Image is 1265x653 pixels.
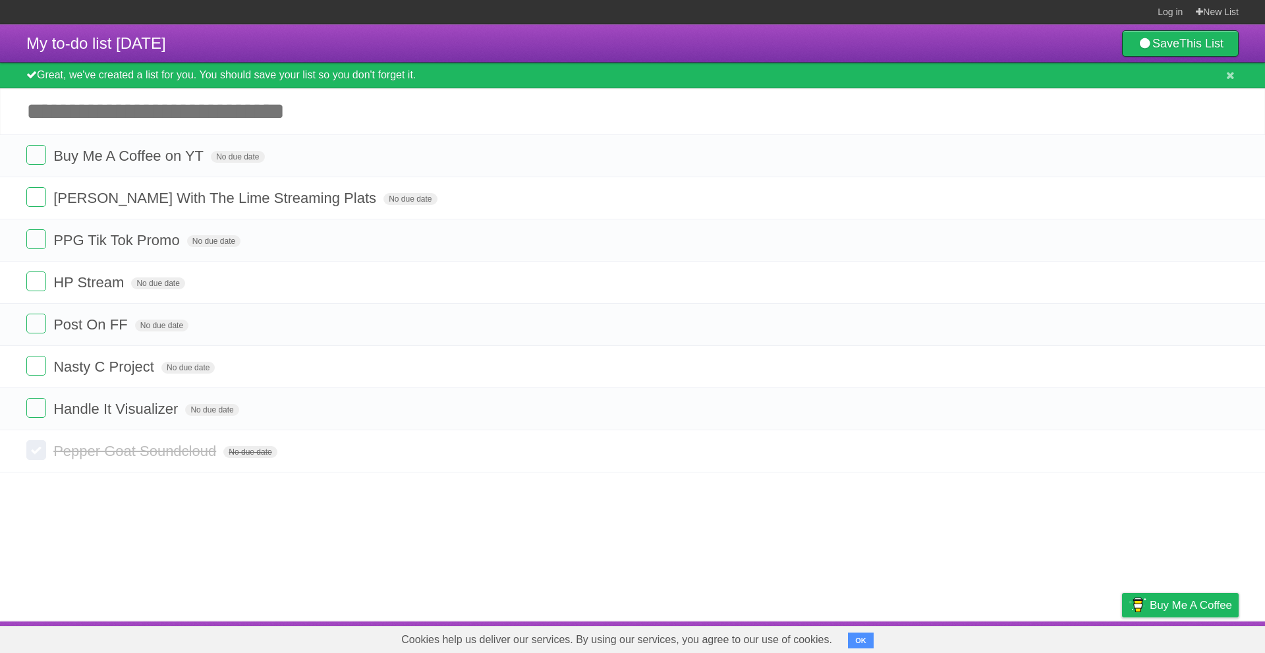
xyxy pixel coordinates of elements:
span: No due date [161,362,215,374]
a: Privacy [1105,625,1139,650]
label: Done [26,145,46,165]
span: No due date [383,193,437,205]
span: Post On FF [53,316,130,333]
a: Suggest a feature [1156,625,1239,650]
label: Done [26,398,46,418]
img: Buy me a coffee [1129,594,1146,616]
a: Buy me a coffee [1122,593,1239,617]
span: No due date [223,446,277,458]
button: OK [848,633,874,648]
span: Buy Me A Coffee on YT [53,148,207,164]
span: Buy me a coffee [1150,594,1232,617]
a: Terms [1060,625,1089,650]
a: SaveThis List [1122,30,1239,57]
span: PPG Tik Tok Promo [53,232,183,248]
a: Developers [990,625,1044,650]
span: Cookies help us deliver our services. By using our services, you agree to our use of cookies. [388,627,845,653]
span: No due date [187,235,240,247]
span: Handle It Visualizer [53,401,181,417]
span: Pepper Goat Soundcloud [53,443,219,459]
label: Done [26,187,46,207]
label: Done [26,440,46,460]
a: About [947,625,974,650]
span: No due date [185,404,239,416]
label: Done [26,271,46,291]
b: This List [1179,37,1223,50]
span: [PERSON_NAME] With The Lime Streaming Plats [53,190,379,206]
span: No due date [131,277,184,289]
label: Done [26,314,46,333]
span: No due date [211,151,264,163]
span: HP Stream [53,274,127,291]
label: Done [26,356,46,376]
span: Nasty C Project [53,358,157,375]
label: Done [26,229,46,249]
span: No due date [135,320,188,331]
span: My to-do list [DATE] [26,34,166,52]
